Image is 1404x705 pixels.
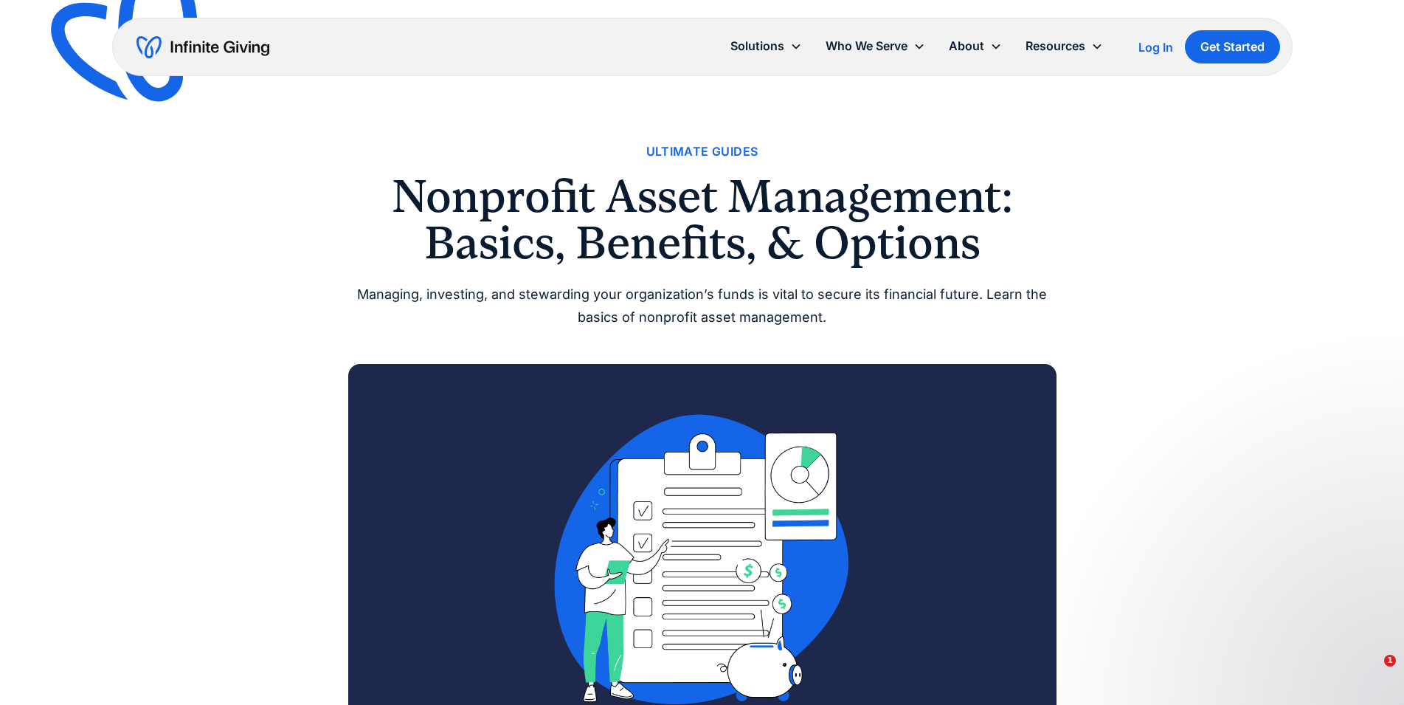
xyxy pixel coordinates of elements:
div: About [949,36,984,56]
div: Managing, investing, and stewarding your organization’s funds is vital to secure its financial fu... [348,283,1057,329]
a: home [136,35,269,59]
div: About [937,30,1014,62]
a: Ultimate Guides [646,142,758,162]
span: 1 [1384,655,1396,667]
div: Resources [1014,30,1115,62]
div: Log In [1138,41,1173,53]
iframe: Intercom live chat [1354,655,1389,690]
div: Solutions [719,30,814,62]
a: Get Started [1185,30,1280,63]
div: Who We Serve [814,30,937,62]
div: Solutions [730,36,784,56]
div: Who We Serve [826,36,907,56]
h1: Nonprofit Asset Management: Basics, Benefits, & Options [348,173,1057,266]
div: Resources [1026,36,1085,56]
a: Log In [1138,38,1173,56]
